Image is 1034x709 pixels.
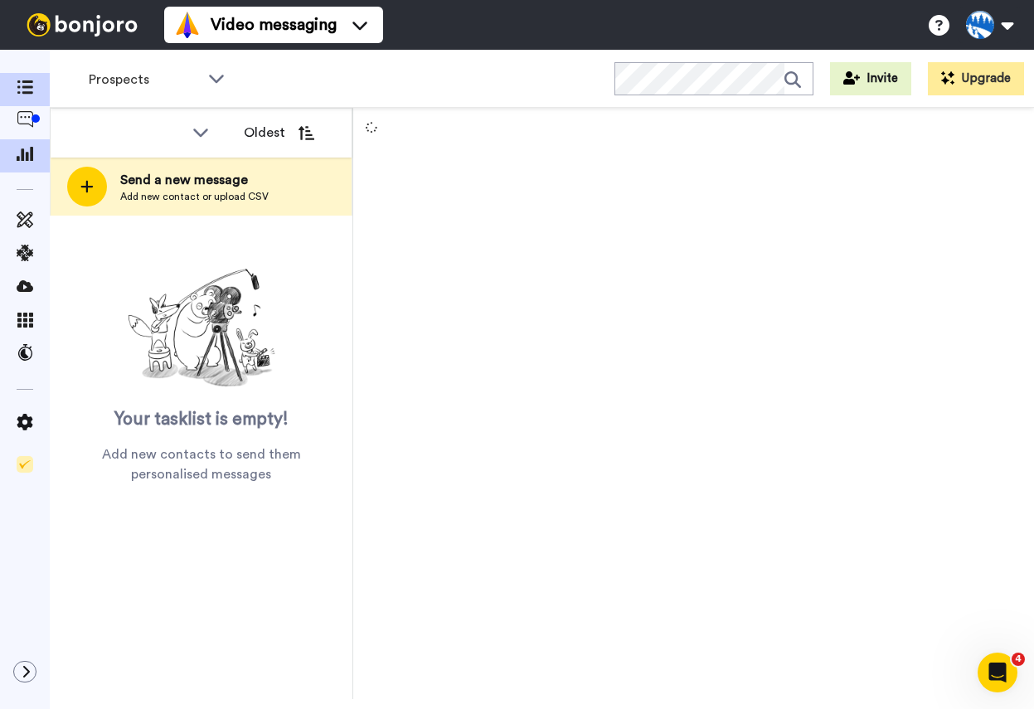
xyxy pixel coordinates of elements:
iframe: Intercom live chat [978,653,1017,692]
button: Invite [830,62,911,95]
span: Video messaging [211,13,337,36]
img: vm-color.svg [174,12,201,38]
img: Checklist.svg [17,456,33,473]
span: Add new contact or upload CSV [120,190,269,203]
img: ready-set-action.png [119,262,284,395]
img: bj-logo-header-white.svg [20,13,144,36]
span: 4 [1012,653,1025,666]
span: Your tasklist is empty! [114,407,289,432]
span: Add new contacts to send them personalised messages [75,444,328,484]
button: Oldest [231,116,327,149]
button: Upgrade [928,62,1024,95]
span: Prospects [89,70,200,90]
span: Send a new message [120,170,269,190]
